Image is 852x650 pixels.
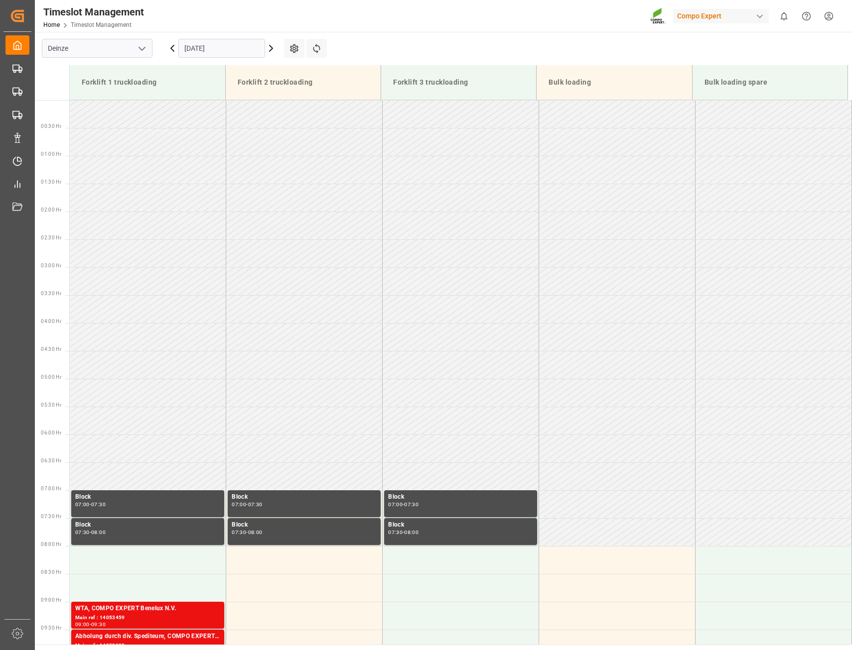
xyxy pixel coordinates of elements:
[41,486,61,491] span: 07:00 Hr
[75,492,220,502] div: Block
[41,179,61,185] span: 01:30 Hr
[90,502,91,507] div: -
[75,530,90,535] div: 07:30
[248,502,263,507] div: 07:30
[388,520,533,530] div: Block
[43,21,60,28] a: Home
[91,530,106,535] div: 08:00
[41,569,61,575] span: 08:30 Hr
[41,123,61,129] span: 00:30 Hr
[389,73,528,92] div: Forklift 3 truckloading
[246,502,248,507] div: -
[78,73,217,92] div: Forklift 1 truckloading
[650,7,666,25] img: Screenshot%202023-09-29%20at%2010.02.21.png_1712312052.png
[248,530,263,535] div: 08:00
[41,458,61,463] span: 06:30 Hr
[673,6,773,25] button: Compo Expert
[41,346,61,352] span: 04:30 Hr
[232,520,377,530] div: Block
[42,39,152,58] input: Type to search/select
[232,492,377,502] div: Block
[41,625,61,631] span: 09:30 Hr
[41,514,61,519] span: 07:30 Hr
[41,597,61,603] span: 09:00 Hr
[773,5,795,27] button: show 0 new notifications
[388,530,403,535] div: 07:30
[234,73,373,92] div: Forklift 2 truckloading
[403,502,404,507] div: -
[404,530,419,535] div: 08:00
[41,402,61,408] span: 05:30 Hr
[90,622,91,627] div: -
[75,614,220,622] div: Main ref : 14053459
[91,622,106,627] div: 09:30
[41,430,61,435] span: 06:00 Hr
[701,73,840,92] div: Bulk loading spare
[91,502,106,507] div: 07:30
[388,492,533,502] div: Block
[41,374,61,380] span: 05:00 Hr
[795,5,818,27] button: Help Center
[41,542,61,547] span: 08:00 Hr
[41,291,61,296] span: 03:30 Hr
[673,9,769,23] div: Compo Expert
[90,530,91,535] div: -
[404,502,419,507] div: 07:30
[75,520,220,530] div: Block
[75,502,90,507] div: 07:00
[246,530,248,535] div: -
[545,73,684,92] div: Bulk loading
[75,622,90,627] div: 09:00
[232,502,246,507] div: 07:00
[43,4,144,19] div: Timeslot Management
[41,207,61,213] span: 02:00 Hr
[232,530,246,535] div: 07:30
[75,604,220,614] div: WTA, COMPO EXPERT Benelux N.V.
[41,151,61,157] span: 01:00 Hr
[41,263,61,268] span: 03:00 Hr
[178,39,265,58] input: DD.MM.YYYY
[41,319,61,324] span: 04:00 Hr
[75,632,220,642] div: Abholung durch div. Spediteure, COMPO EXPERT Benelux N.V.
[388,502,403,507] div: 07:00
[134,41,149,56] button: open menu
[41,235,61,240] span: 02:30 Hr
[75,642,220,650] div: Main ref : 14053093
[403,530,404,535] div: -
